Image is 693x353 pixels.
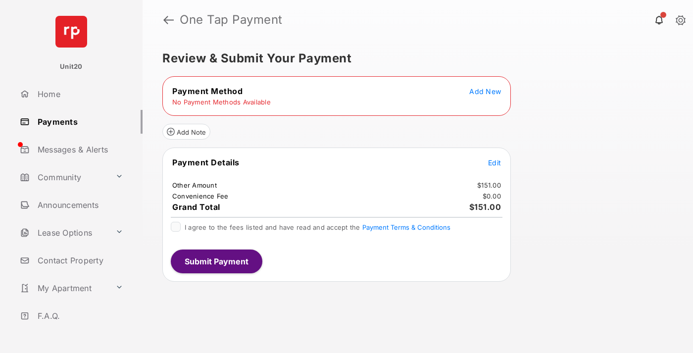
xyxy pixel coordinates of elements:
[469,87,501,96] span: Add New
[16,304,143,328] a: F.A.Q.
[172,181,217,190] td: Other Amount
[172,157,240,167] span: Payment Details
[16,276,111,300] a: My Apartment
[469,202,501,212] span: $151.00
[469,86,501,96] button: Add New
[162,124,210,140] button: Add Note
[16,110,143,134] a: Payments
[16,165,111,189] a: Community
[16,193,143,217] a: Announcements
[482,192,501,201] td: $0.00
[16,221,111,245] a: Lease Options
[488,157,501,167] button: Edit
[162,52,665,64] h5: Review & Submit Your Payment
[60,62,83,72] p: Unit20
[16,82,143,106] a: Home
[362,223,450,231] button: I agree to the fees listed and have read and accept the
[185,223,450,231] span: I agree to the fees listed and have read and accept the
[488,158,501,167] span: Edit
[180,14,283,26] strong: One Tap Payment
[171,250,262,273] button: Submit Payment
[172,86,243,96] span: Payment Method
[55,16,87,48] img: svg+xml;base64,PHN2ZyB4bWxucz0iaHR0cDovL3d3dy53My5vcmcvMjAwMC9zdmciIHdpZHRoPSI2NCIgaGVpZ2h0PSI2NC...
[16,138,143,161] a: Messages & Alerts
[172,192,229,201] td: Convenience Fee
[172,202,220,212] span: Grand Total
[16,249,143,272] a: Contact Property
[172,98,271,106] td: No Payment Methods Available
[477,181,501,190] td: $151.00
